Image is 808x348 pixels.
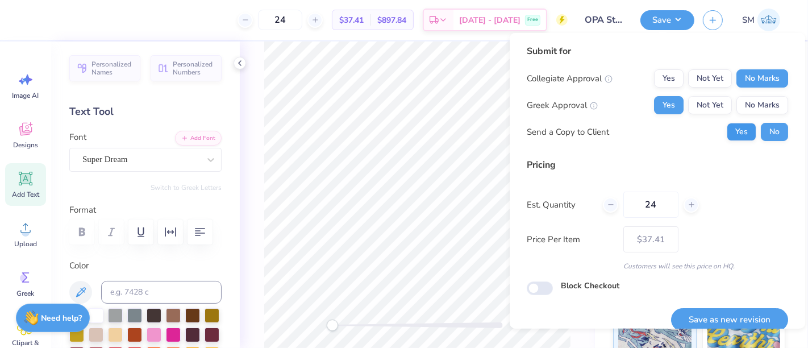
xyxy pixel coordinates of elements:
[151,183,222,192] button: Switch to Greek Letters
[688,69,732,88] button: Not Yet
[91,60,134,76] span: Personalized Names
[527,261,788,271] div: Customers will see this price on HQ.
[527,158,788,172] div: Pricing
[761,123,788,141] button: No
[527,72,613,85] div: Collegiate Approval
[69,55,140,81] button: Personalized Names
[339,14,364,26] span: $37.41
[688,96,732,114] button: Not Yet
[69,104,222,119] div: Text Tool
[527,233,615,246] label: Price Per Item
[327,320,338,331] div: Accessibility label
[377,14,406,26] span: $897.84
[175,131,222,146] button: Add Font
[736,69,788,88] button: No Marks
[737,9,785,31] a: SM
[13,140,38,150] span: Designs
[258,10,302,30] input: – –
[69,131,86,144] label: Font
[561,280,619,292] label: Block Checkout
[41,313,82,324] strong: Need help?
[736,96,788,114] button: No Marks
[742,14,755,27] span: SM
[101,281,222,304] input: e.g. 7428 c
[671,308,788,332] button: Save as new revision
[527,126,609,139] div: Send a Copy to Client
[173,60,215,76] span: Personalized Numbers
[527,198,594,212] label: Est. Quantity
[14,239,37,248] span: Upload
[757,9,780,31] img: Shruthi Mohan
[576,9,632,31] input: Untitled Design
[654,69,684,88] button: Yes
[69,259,222,272] label: Color
[13,91,39,100] span: Image AI
[17,289,35,298] span: Greek
[527,99,598,112] div: Greek Approval
[623,192,678,218] input: – –
[459,14,520,26] span: [DATE] - [DATE]
[527,44,788,58] div: Submit for
[654,96,684,114] button: Yes
[640,10,694,30] button: Save
[151,55,222,81] button: Personalized Numbers
[12,190,39,199] span: Add Text
[69,204,222,217] label: Format
[727,123,756,141] button: Yes
[527,16,538,24] span: Free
